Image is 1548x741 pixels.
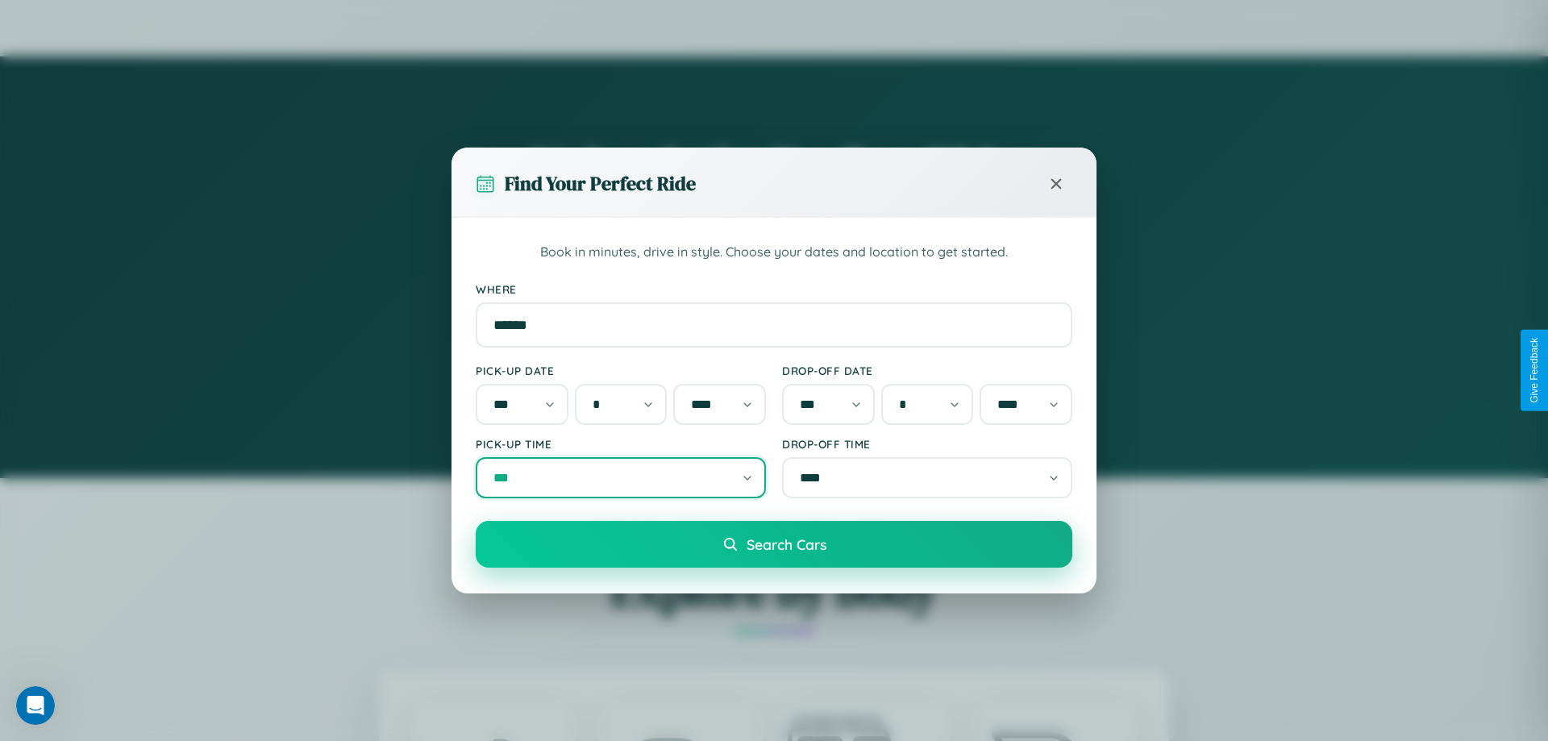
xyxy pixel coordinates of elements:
span: Search Cars [747,535,826,553]
label: Drop-off Time [782,437,1072,451]
label: Pick-up Date [476,364,766,377]
button: Search Cars [476,521,1072,568]
label: Drop-off Date [782,364,1072,377]
label: Pick-up Time [476,437,766,451]
h3: Find Your Perfect Ride [505,170,696,197]
label: Where [476,282,1072,296]
p: Book in minutes, drive in style. Choose your dates and location to get started. [476,242,1072,263]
